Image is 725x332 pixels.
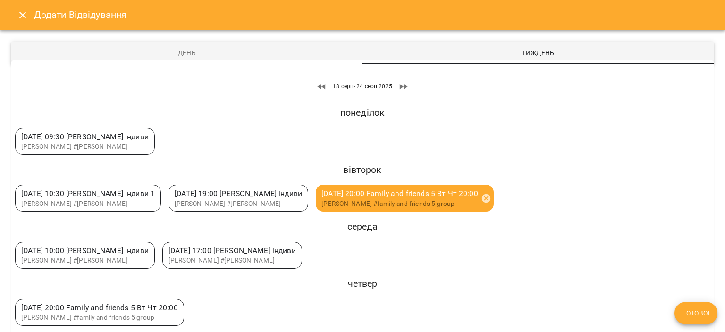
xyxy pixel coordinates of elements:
span: 1 [151,189,155,198]
div: [DATE] 10:30 [PERSON_NAME] індиви 1[PERSON_NAME] #[PERSON_NAME] [15,185,161,212]
h6: четвер [15,276,710,291]
div: [DATE] 20:00 Family and friends 5 Вт Чт 20:00 [PERSON_NAME] #family and friends 5 group [15,299,184,326]
span: [DATE] 09:30 [PERSON_NAME] індиви [21,132,149,141]
span: Тиждень [368,47,708,59]
span: [DATE] 20:00 Family and friends 5 Вт Чт 20:00 [321,189,478,198]
span: [PERSON_NAME] [21,314,72,321]
span: #[PERSON_NAME] [169,256,275,264]
span: [PERSON_NAME] [21,143,72,150]
span: [DATE] 20:00 Family and friends 5 Вт Чт 20:00 [21,303,178,312]
span: #[PERSON_NAME] [175,200,281,207]
span: [DATE] 10:30 [PERSON_NAME] індиви [21,189,155,198]
span: [DATE] 19:00 [PERSON_NAME] індиви [175,189,302,198]
button: Готово! [674,302,717,324]
h6: Додати Відвідування [34,8,127,22]
span: [DATE] 10:00 [PERSON_NAME] індиви [21,246,149,255]
span: [PERSON_NAME] [21,256,72,264]
span: [PERSON_NAME] [21,200,72,207]
span: Готово! [682,307,710,319]
span: #family and friends 5 group [21,314,154,321]
span: #[PERSON_NAME] [21,256,127,264]
span: День [17,47,357,59]
span: #[PERSON_NAME] [21,143,127,150]
span: [PERSON_NAME] [169,256,219,264]
div: [DATE] 09:30 [PERSON_NAME] індиви [PERSON_NAME] #[PERSON_NAME] [15,128,155,155]
span: [DATE] 17:00 [PERSON_NAME] індиви [169,246,296,255]
div: [DATE] 20:00 Family and friends 5 Вт Чт 20:00 [PERSON_NAME] #family and friends 5 group [316,185,494,212]
span: [PERSON_NAME] [321,200,372,207]
span: [PERSON_NAME] [175,200,225,207]
div: [DATE] 17:00 [PERSON_NAME] індиви [PERSON_NAME] #[PERSON_NAME] [162,242,302,269]
h6: понеділок [15,105,710,120]
div: [DATE] 19:00 [PERSON_NAME] індиви [PERSON_NAME] #[PERSON_NAME] [169,185,308,212]
button: Close [11,4,34,26]
h6: вівторок [15,162,710,177]
span: #[PERSON_NAME] [21,200,127,207]
span: 18 серп - 24 серп 2025 [333,83,392,90]
h6: середа [15,219,710,234]
div: [DATE] 10:00 [PERSON_NAME] індиви [PERSON_NAME] #[PERSON_NAME] [15,242,155,269]
span: #family and friends 5 group [321,200,455,207]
